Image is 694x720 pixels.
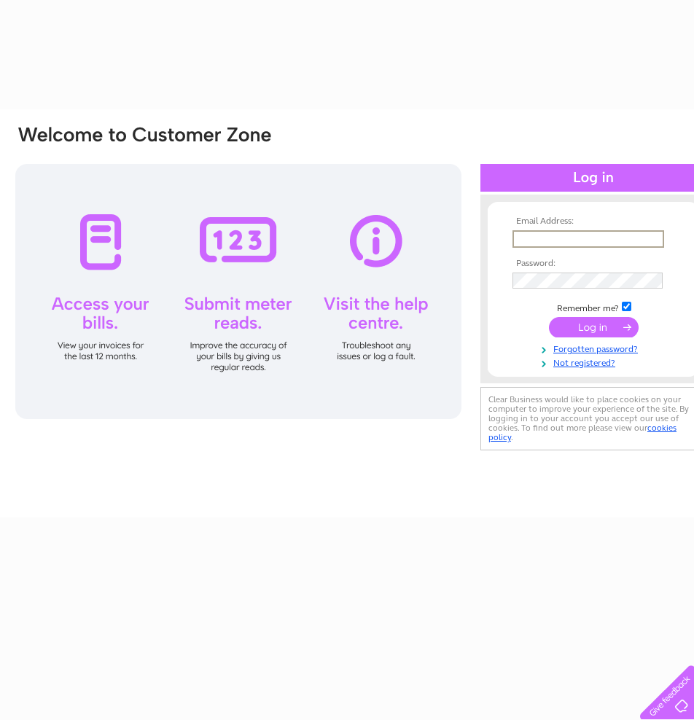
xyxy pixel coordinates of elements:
[512,341,678,355] a: Forgotten password?
[488,423,677,442] a: cookies policy
[512,355,678,369] a: Not registered?
[509,300,678,314] td: Remember me?
[549,317,639,337] input: Submit
[509,259,678,269] th: Password:
[509,216,678,227] th: Email Address:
